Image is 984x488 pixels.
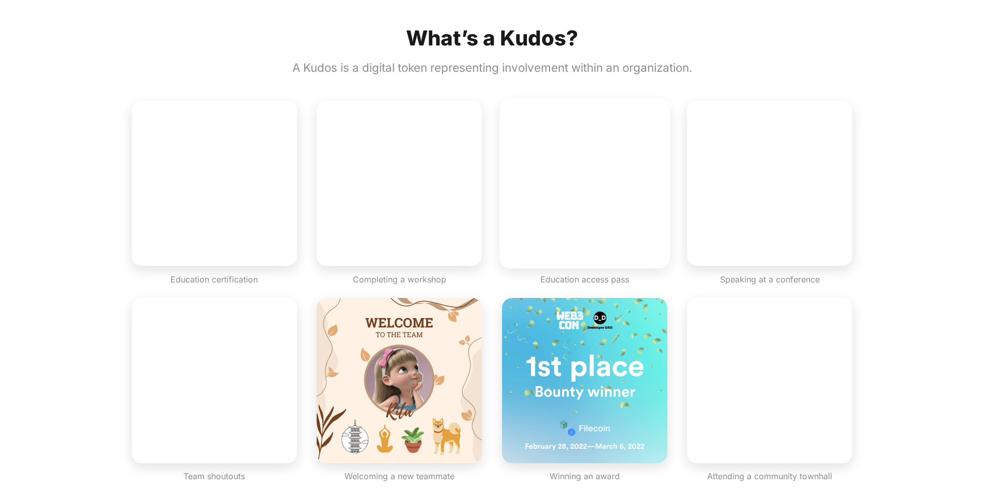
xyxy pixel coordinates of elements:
div: Speaking at a conference [687,273,852,286]
div: Team shoutouts [132,470,297,482]
div: Completing a workshop [317,273,482,286]
div: A Kudos is a digital token representing involvement within an organization. [292,59,692,76]
div: Education certification [132,273,297,286]
div: What’s a Kudos? [406,23,578,54]
div: Education access pass [502,273,667,286]
div: Attending a community townhall [687,470,852,482]
div: Welcoming a new teammate [317,470,482,482]
div: Winning an award [502,470,667,482]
